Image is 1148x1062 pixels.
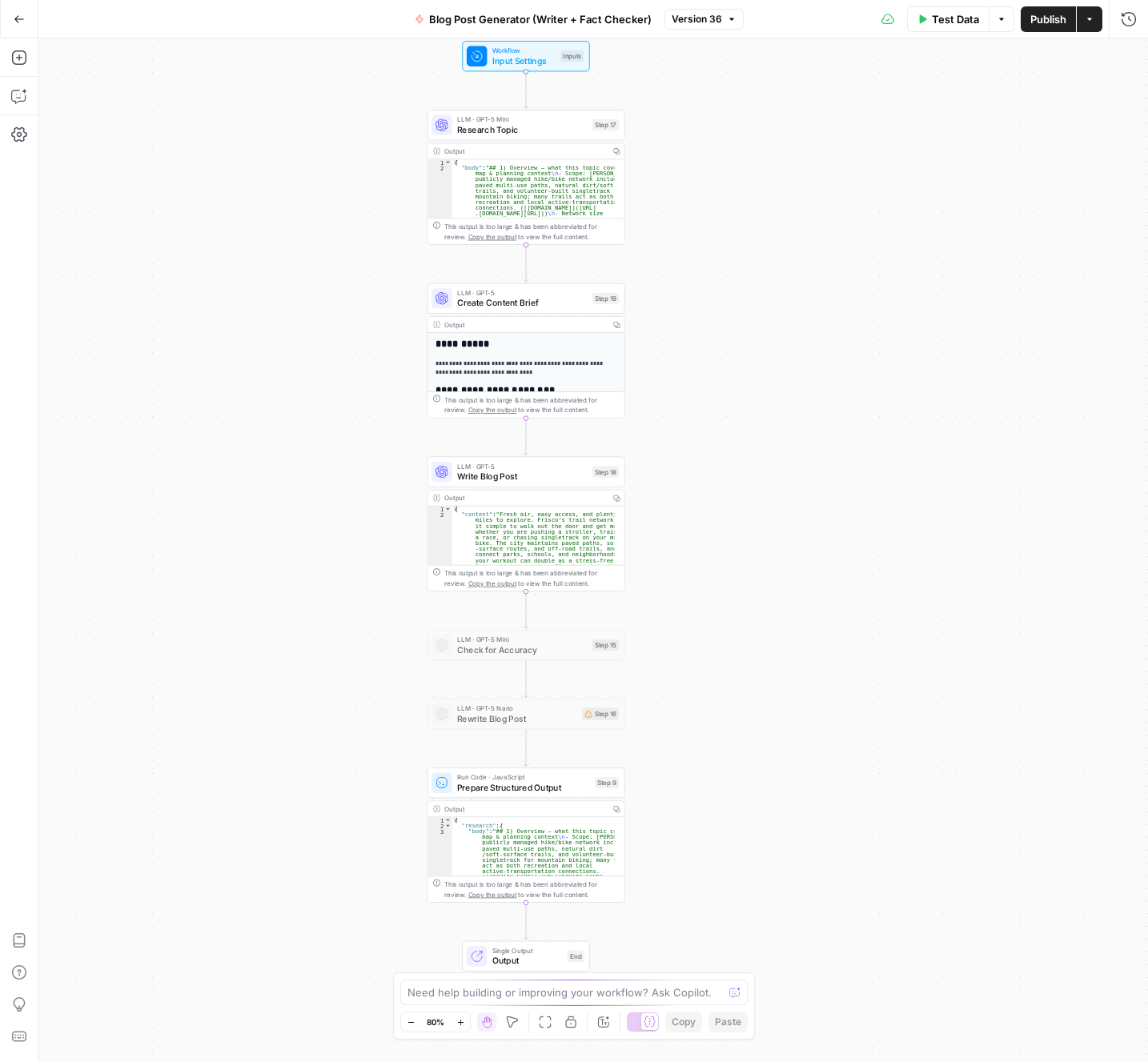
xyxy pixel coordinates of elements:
g: Edge from step_18 to step_15 [524,591,528,628]
span: Toggle code folding, rows 1 through 3 [444,507,452,512]
g: Edge from step_17 to step_19 [524,245,528,282]
div: Step 9 [595,777,619,788]
div: This output is too large & has been abbreviated for review. to view the full content. [444,568,619,588]
div: End [568,951,584,962]
div: Step 19 [592,293,619,304]
span: Check for Accuracy [457,643,587,656]
div: Output [444,804,605,814]
g: Edge from step_16 to step_9 [524,729,528,766]
div: 2 [427,823,452,828]
span: Copy the output [468,406,517,414]
div: Output [444,319,605,330]
div: Output [444,493,605,503]
g: Edge from step_15 to step_16 [524,660,528,697]
span: Run Code · JavaScript [457,772,590,783]
div: Step 15 [592,639,619,651]
div: WorkflowInput SettingsInputs [427,41,625,71]
span: Rewrite Blog Post [457,712,577,725]
span: Test Data [932,11,979,27]
div: Run Code · JavaScriptPrepare Structured OutputStep 9Output{ "research":{ "body":"## 1) Overview —... [427,767,625,903]
span: Workflow [492,46,556,56]
span: Paste [715,1015,741,1029]
g: Edge from step_19 to step_18 [524,419,528,455]
div: This output is too large & has been abbreviated for review. to view the full content. [444,395,619,415]
span: LLM · GPT-5 Mini [457,114,587,125]
span: Copy [672,1015,696,1029]
div: Step 18 [592,466,619,477]
span: LLM · GPT-5 Mini [457,635,587,645]
span: Toggle code folding, rows 1 through 3 [444,159,452,165]
div: LLM · GPT-5 MiniCheck for AccuracyStep 15 [427,630,625,660]
div: This output is too large & has been abbreviated for review. to view the full content. [444,222,619,242]
span: Copy the output [468,579,517,587]
span: Prepare Structured Output [457,781,590,794]
button: Blog Post Generator (Writer + Fact Checker) [405,6,661,32]
g: Edge from step_9 to end [524,903,528,940]
div: Step 17 [592,119,619,130]
span: Copy the output [468,891,517,899]
span: Output [492,954,563,967]
span: LLM · GPT-5 [457,287,587,298]
button: Test Data [907,6,989,32]
span: Blog Post Generator (Writer + Fact Checker) [429,11,652,27]
span: Toggle code folding, rows 1 through 5 [444,817,452,823]
div: Step 16 [582,707,619,720]
button: Version 36 [664,9,744,30]
button: Publish [1021,6,1076,32]
span: Input Settings [492,54,556,67]
button: Copy [665,1012,702,1032]
div: 1 [427,159,452,165]
div: Single OutputOutputEnd [427,941,625,972]
div: 1 [427,507,452,512]
span: Version 36 [672,12,722,26]
div: LLM · GPT-5 MiniResearch TopicStep 17Output{ "body":"## 1) Overview — what this topic covers, map... [427,110,625,245]
span: Toggle code folding, rows 2 through 4 [444,823,452,828]
button: Paste [708,1012,748,1032]
div: Inputs [560,50,584,62]
span: 80% [427,1016,444,1028]
div: LLM · GPT-5 NanoRewrite Blog PostStep 16 [427,699,625,729]
span: Single Output [492,945,563,956]
span: Create Content Brief [457,296,587,309]
span: LLM · GPT-5 Nano [457,703,577,714]
span: Publish [1030,11,1066,27]
div: LLM · GPT-5Write Blog PostStep 18Output{ "content":"Fresh air, easy access, and plenty of miles t... [427,456,625,591]
span: Research Topic [457,123,587,136]
div: 1 [427,817,452,823]
span: Write Blog Post [457,470,587,483]
div: Output [444,146,605,157]
div: This output is too large & has been abbreviated for review. to view the full content. [444,879,619,899]
g: Edge from start to step_17 [524,71,528,108]
span: Copy the output [468,233,517,241]
span: LLM · GPT-5 [457,461,587,471]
